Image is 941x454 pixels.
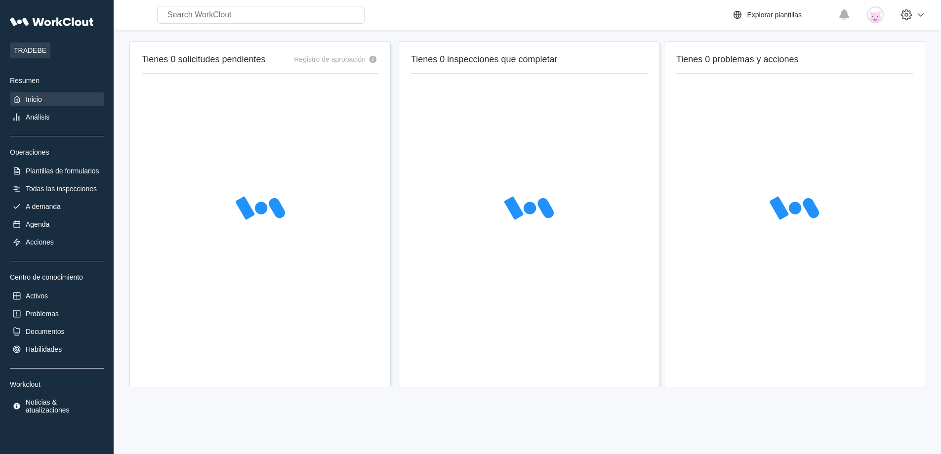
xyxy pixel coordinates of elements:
[26,328,65,335] div: Documentos
[26,398,102,414] div: Noticias & atualizaciones
[10,289,104,303] a: Activos
[26,203,61,210] div: A demanda
[10,235,104,249] a: Acciones
[676,54,913,65] h2: Tienes 0 problemas y acciones
[26,310,59,318] div: Problemas
[10,77,104,84] div: Resumen
[867,6,884,23] img: pig.png
[10,273,104,281] div: Centro de conocimiento
[10,342,104,356] a: Habilidades
[10,396,104,416] a: Noticias & atualizaciones
[10,182,104,196] a: Todas las inspecciones
[26,185,97,193] div: Todas las inspecciones
[157,6,365,24] input: Search WorkClout
[142,54,266,65] h2: Tienes 0 solicitudes pendientes
[10,380,104,388] div: Workclout
[732,9,834,21] a: Explorar plantillas
[10,42,50,58] span: TRADEBE
[10,325,104,338] a: Documentos
[26,220,49,228] div: Agenda
[26,95,42,103] div: Inicio
[747,11,802,19] div: Explorar plantillas
[26,238,54,246] div: Acciones
[294,55,366,63] div: Registro de aprobación
[10,217,104,231] a: Agenda
[411,54,648,65] h2: Tienes 0 inspecciones que completar
[10,148,104,156] div: Operaciones
[10,307,104,321] a: Problemas
[26,292,48,300] div: Activos
[10,164,104,178] a: Plantillas de formularios
[26,113,49,121] div: Análisis
[10,110,104,124] a: Análisis
[26,167,99,175] div: Plantillas de formularios
[26,345,62,353] div: Habilidades
[10,92,104,106] a: Inicio
[10,200,104,213] a: A demanda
